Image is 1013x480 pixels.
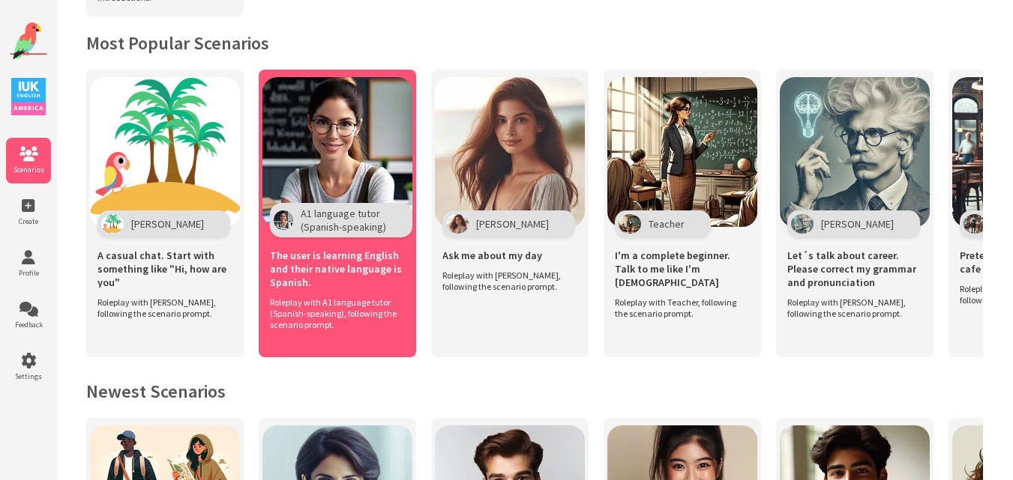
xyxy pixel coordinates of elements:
[274,210,293,230] img: Character
[615,249,750,289] span: I'm a complete beginner. Talk to me like I'm [DEMOGRAPHIC_DATA]
[6,216,51,226] span: Create
[270,249,405,289] span: The user is learning English and their native language is Spanish.
[97,297,225,319] span: Roleplay with [PERSON_NAME], following the scenario prompt.
[780,77,930,227] img: Scenario Image
[6,371,51,381] span: Settings
[86,31,983,55] h2: Most Popular Scenarios
[607,77,757,227] img: Scenario Image
[97,249,232,289] span: A casual chat. Start with something like "Hi, how are you"
[262,77,412,227] img: Scenario Image
[6,320,51,329] span: Feedback
[476,217,549,231] span: [PERSON_NAME]
[131,217,204,231] span: [PERSON_NAME]
[90,77,240,227] img: Scenario Image
[821,217,894,231] span: [PERSON_NAME]
[101,214,124,234] img: Character
[435,77,585,227] img: Scenario Image
[446,214,469,234] img: Character
[787,297,915,319] span: Roleplay with [PERSON_NAME], following the scenario prompt.
[787,249,922,289] span: Let´s talk about career. Please correct my grammar and pronunciation
[442,270,570,292] span: Roleplay with [PERSON_NAME], following the scenario prompt.
[615,297,742,319] span: Roleplay with Teacher, following the scenario prompt.
[791,214,814,234] img: Character
[270,297,397,330] span: Roleplay with A1 language tutor (Spanish-speaking), following the scenario prompt.
[649,217,685,231] span: Teacher
[11,78,46,115] img: IUK Logo
[619,214,641,234] img: Character
[964,214,986,234] img: Character
[301,207,386,234] span: A1 language tutor (Spanish-speaking)
[10,22,47,60] img: Website Logo
[6,268,51,278] span: Profile
[6,165,51,174] span: Scenarios
[86,380,983,403] h2: Newest Scenarios
[442,249,542,262] span: Ask me about my day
